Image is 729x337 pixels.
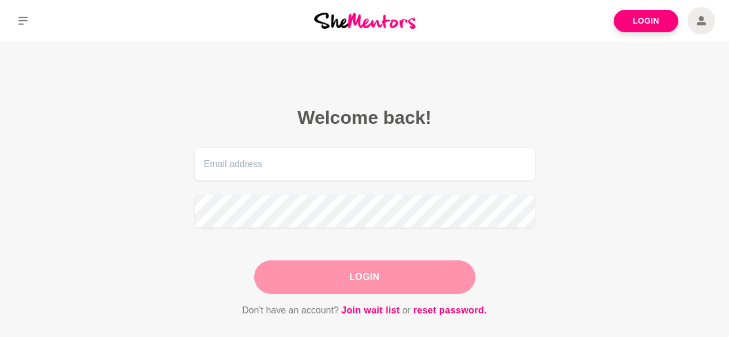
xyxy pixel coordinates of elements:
img: She Mentors Logo [314,13,416,28]
a: Login [614,10,678,32]
a: reset password. [413,303,487,318]
a: Join wait list [341,303,400,318]
h2: Welcome back! [194,106,535,129]
p: Don't have an account? or [194,303,535,318]
input: Email address [194,147,535,181]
